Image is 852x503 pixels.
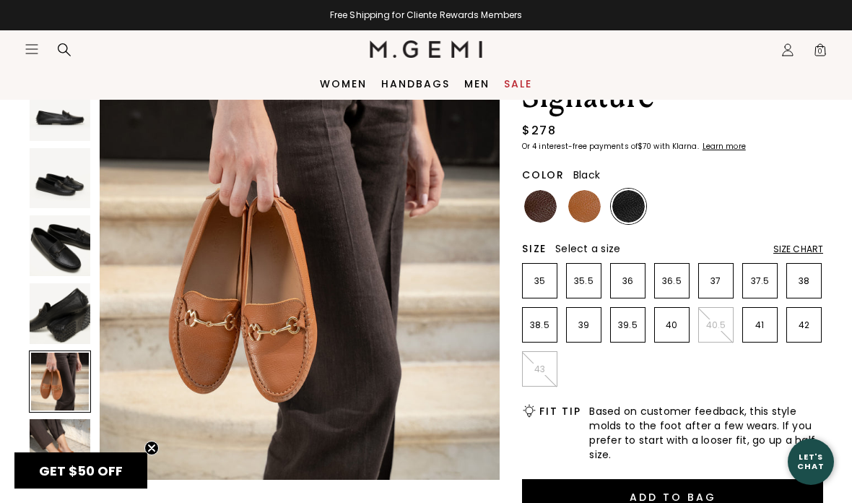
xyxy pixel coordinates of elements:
[523,364,557,375] p: 43
[773,244,823,255] div: Size Chart
[813,46,827,60] span: 0
[524,190,557,223] img: Chocolate
[655,319,689,331] p: 40
[30,419,90,480] img: The Pastoso Signature
[370,40,483,58] img: M.Gemi
[568,190,601,223] img: Tan
[573,168,600,182] span: Black
[699,275,733,287] p: 37
[522,169,565,181] h2: Color
[100,79,500,480] img: The Pastoso Signature
[788,452,834,470] div: Let's Chat
[567,319,601,331] p: 39
[504,78,532,90] a: Sale
[611,275,645,287] p: 36
[655,275,689,287] p: 36.5
[381,78,450,90] a: Handbags
[14,452,147,489] div: GET $50 OFFClose teaser
[567,275,601,287] p: 35.5
[39,462,123,480] span: GET $50 OFF
[787,319,821,331] p: 42
[25,42,39,56] button: Open site menu
[638,141,651,152] klarna-placement-style-amount: $70
[522,243,547,254] h2: Size
[144,441,159,455] button: Close teaser
[523,319,557,331] p: 38.5
[653,141,700,152] klarna-placement-style-body: with Klarna
[703,141,746,152] klarna-placement-style-cta: Learn more
[30,148,90,209] img: The Pastoso Signature
[464,78,490,90] a: Men
[611,319,645,331] p: 39.5
[30,283,90,344] img: The Pastoso Signature
[589,404,823,462] span: Based on customer feedback, this style molds to the foot after a few wears. If you prefer to star...
[30,215,90,276] img: The Pastoso Signature
[30,80,90,141] img: The Pastoso Signature
[787,275,821,287] p: 38
[699,319,733,331] p: 40.5
[743,275,777,287] p: 37.5
[743,319,777,331] p: 41
[612,190,645,223] img: Black
[522,122,556,139] div: $278
[522,141,638,152] klarna-placement-style-body: Or 4 interest-free payments of
[555,241,620,256] span: Select a size
[539,405,581,417] h2: Fit Tip
[320,78,367,90] a: Women
[701,142,746,151] a: Learn more
[523,275,557,287] p: 35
